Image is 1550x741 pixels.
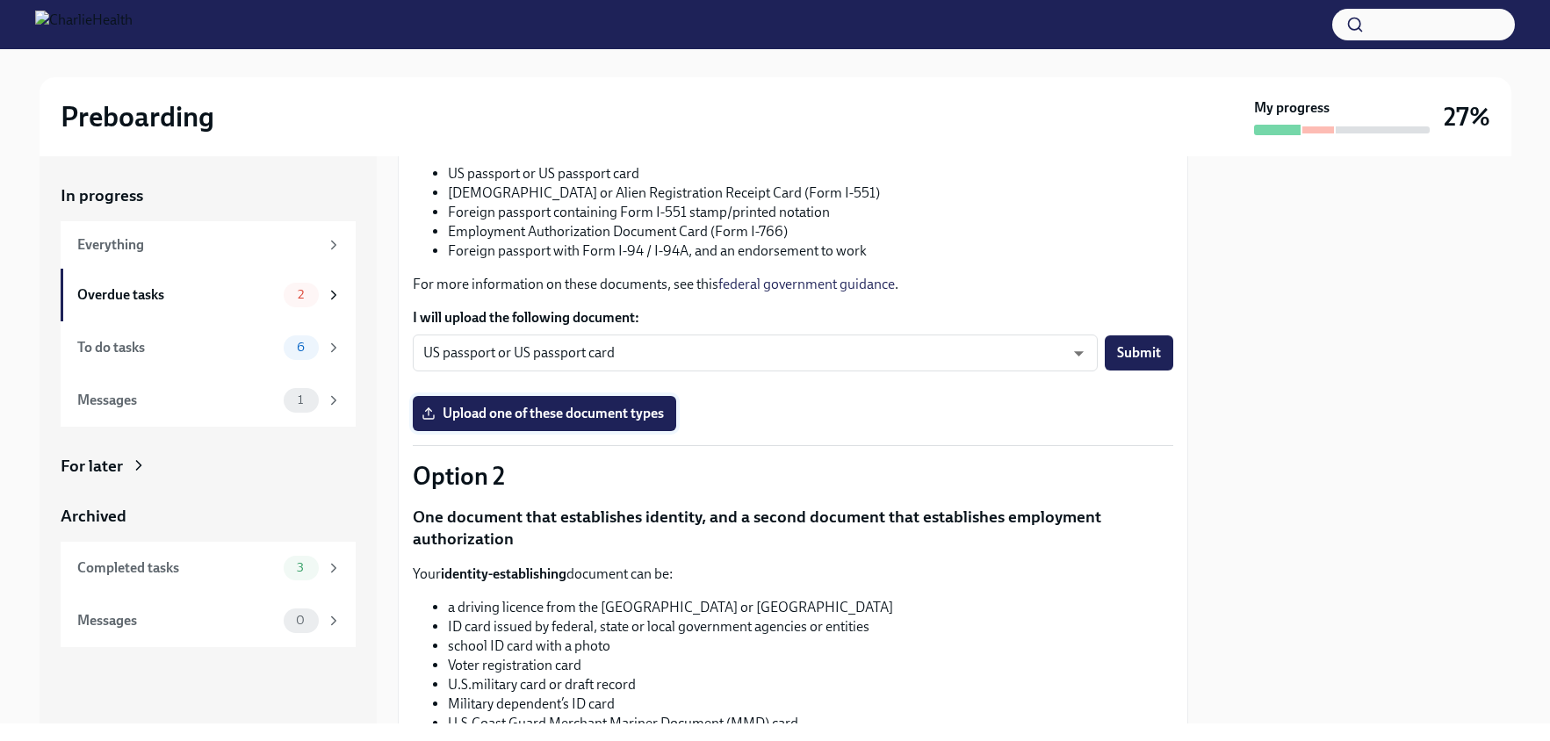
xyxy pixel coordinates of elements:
[448,675,1173,694] li: U.S.military card or draft record
[77,558,277,578] div: Completed tasks
[77,391,277,410] div: Messages
[61,455,123,478] div: For later
[448,222,1173,241] li: Employment Authorization Document Card (Form I-766)
[413,275,1173,294] p: For more information on these documents, see this .
[448,183,1173,203] li: [DEMOGRAPHIC_DATA] or Alien Registration Receipt Card (Form I-551)
[1254,98,1330,118] strong: My progress
[1444,101,1490,133] h3: 27%
[35,11,133,39] img: CharlieHealth
[285,614,315,627] span: 0
[441,565,566,582] strong: identity-establishing
[286,341,315,354] span: 6
[718,276,895,292] a: federal government guidance
[61,374,356,427] a: Messages1
[61,221,356,269] a: Everything
[61,321,356,374] a: To do tasks6
[61,594,356,647] a: Messages0
[77,611,277,630] div: Messages
[77,338,277,357] div: To do tasks
[61,542,356,594] a: Completed tasks3
[413,506,1173,550] p: One document that establishes identity, and a second document that establishes employment authori...
[448,164,1173,183] li: US passport or US passport card
[413,565,1173,584] p: Your document can be:
[77,235,319,255] div: Everything
[425,405,664,422] span: Upload one of these document types
[413,335,1098,371] div: US passport or US passport card
[448,203,1173,222] li: Foreign passport containing Form I-551 stamp/printed notation
[287,288,314,301] span: 2
[448,637,1173,656] li: school ID card with a photo
[61,184,356,207] a: In progress
[448,714,1173,733] li: U.S.Coast Guard Merchant Mariner Document (MMD) card
[287,393,314,406] span: 1
[61,269,356,321] a: Overdue tasks2
[448,617,1173,637] li: ID card issued by federal, state or local government agencies or entities
[448,598,1173,617] li: a driving licence from the [GEOGRAPHIC_DATA] or [GEOGRAPHIC_DATA]
[448,656,1173,675] li: Voter registration card
[448,694,1173,714] li: Military dependent’s ID card
[413,308,1173,327] label: I will upload the following document:
[286,561,314,574] span: 3
[77,285,277,305] div: Overdue tasks
[61,99,214,134] h2: Preboarding
[413,460,1173,492] p: Option 2
[61,455,356,478] a: For later
[448,241,1173,261] li: Foreign passport with Form I-94 / I-94A, and an endorsement to work
[1117,344,1161,362] span: Submit
[1105,335,1173,370] button: Submit
[413,396,676,431] label: Upload one of these document types
[61,505,356,528] a: Archived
